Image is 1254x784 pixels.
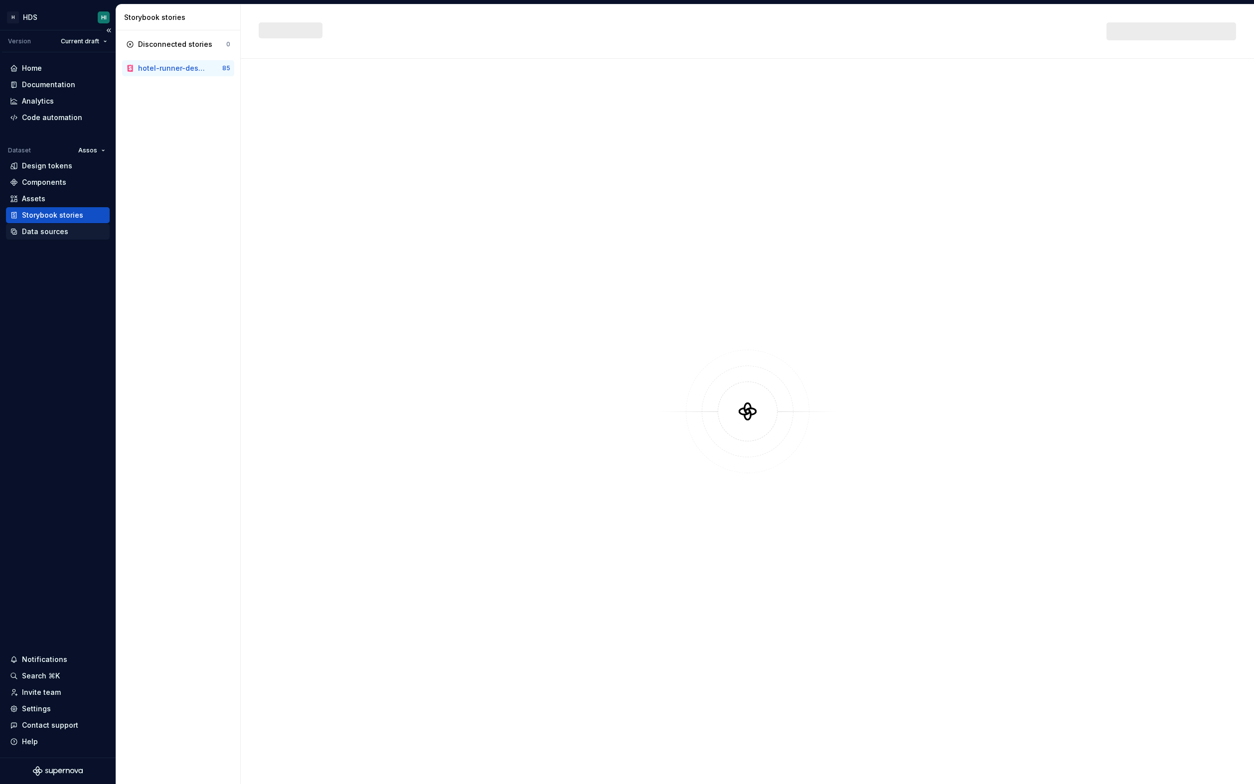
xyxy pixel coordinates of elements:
div: Storybook stories [124,12,236,22]
div: hotel-runner-design-system [138,63,205,73]
button: Assos [74,143,110,157]
div: Disconnected stories [138,39,212,49]
button: Current draft [56,34,112,48]
div: Contact support [22,720,78,730]
div: Assets [22,194,45,204]
a: Data sources [6,224,110,240]
a: Invite team [6,684,110,700]
button: HHDSHI [2,6,114,28]
a: Home [6,60,110,76]
div: Components [22,177,66,187]
div: 85 [222,64,230,72]
a: Design tokens [6,158,110,174]
button: Search ⌘K [6,668,110,684]
a: Storybook stories [6,207,110,223]
a: Components [6,174,110,190]
div: Version [8,37,31,45]
div: Search ⌘K [22,671,60,681]
div: Storybook stories [22,210,83,220]
div: Home [22,63,42,73]
div: Data sources [22,227,68,237]
div: Help [22,737,38,747]
div: Invite team [22,687,61,697]
a: Code automation [6,110,110,126]
a: Documentation [6,77,110,93]
button: Notifications [6,652,110,667]
div: Settings [22,704,51,714]
div: Documentation [22,80,75,90]
div: Analytics [22,96,54,106]
button: Help [6,734,110,750]
div: HI [101,13,107,21]
div: Code automation [22,113,82,123]
a: Analytics [6,93,110,109]
div: HDS [23,12,37,22]
a: Disconnected stories0 [122,36,234,52]
a: hotel-runner-design-system85 [122,60,234,76]
button: Collapse sidebar [102,23,116,37]
span: Current draft [61,37,99,45]
svg: Supernova Logo [33,766,83,776]
div: Design tokens [22,161,72,171]
button: Contact support [6,717,110,733]
div: Notifications [22,654,67,664]
a: Assets [6,191,110,207]
div: Dataset [8,146,31,154]
div: H [7,11,19,23]
a: Settings [6,701,110,717]
span: Assos [78,146,97,154]
div: 0 [226,40,230,48]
